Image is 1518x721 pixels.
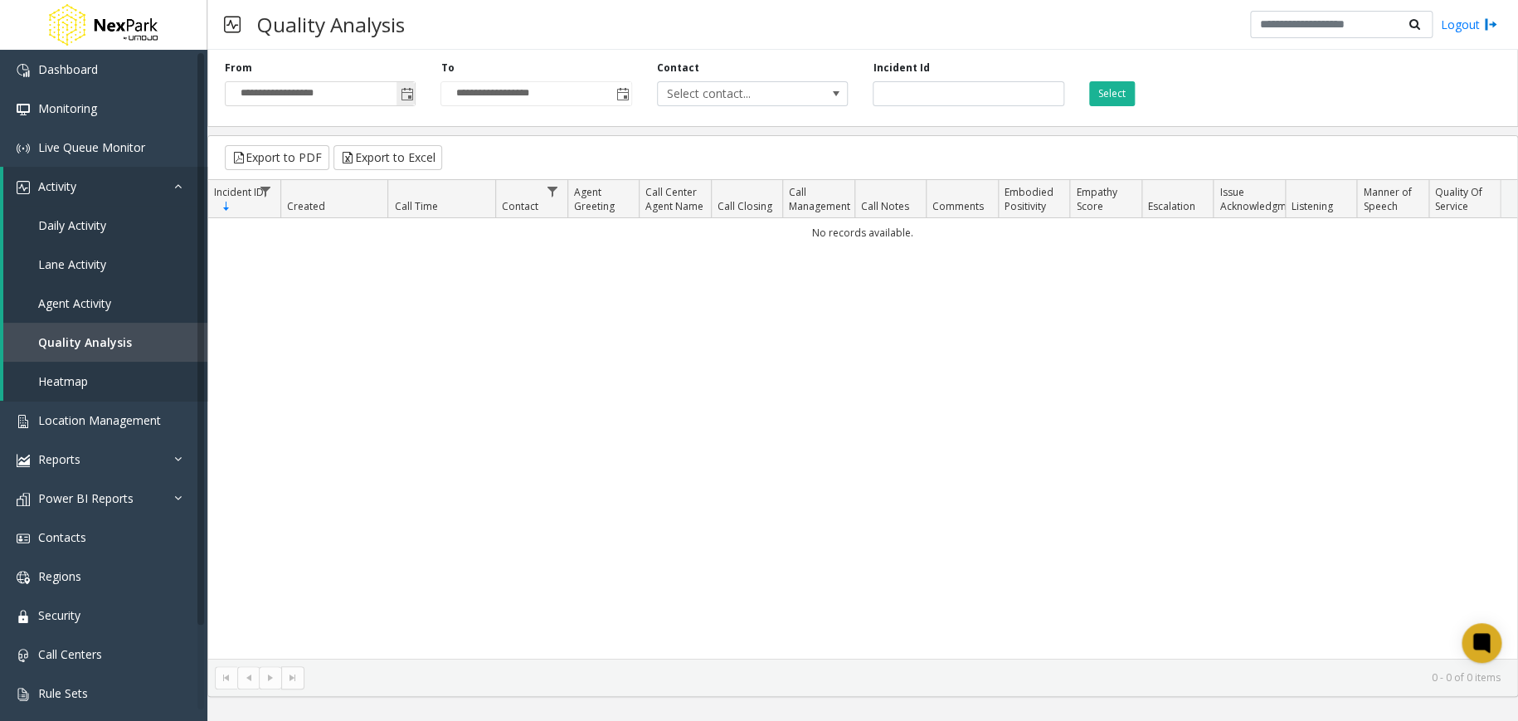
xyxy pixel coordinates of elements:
[3,206,207,245] a: Daily Activity
[394,199,437,213] span: Call Time
[397,82,415,105] span: Toggle popup
[38,334,132,350] span: Quality Analysis
[3,362,207,401] a: Heatmap
[711,180,783,218] th: Call Closing
[38,646,102,662] span: Call Centers
[1069,180,1141,218] th: Empathy Score
[1141,180,1214,218] th: Escalation
[38,139,145,155] span: Live Queue Monitor
[541,180,563,202] a: Contact Filter Menu
[38,685,88,701] span: Rule Sets
[38,256,106,272] span: Lane Activity
[854,180,927,218] th: Call Notes
[249,4,413,45] h3: Quality Analysis
[998,180,1070,218] th: Embodied Positivity
[17,142,30,155] img: 'icon'
[17,493,30,506] img: 'icon'
[17,454,30,467] img: 'icon'
[225,61,252,76] label: From
[220,200,233,213] span: Sortable
[38,217,106,233] span: Daily Activity
[1428,180,1501,218] th: Quality Of Service
[17,610,30,623] img: 'icon'
[17,571,30,584] img: 'icon'
[1285,180,1357,218] th: Listening
[254,180,276,202] a: Incident ID Filter Menu
[38,412,161,428] span: Location Management
[639,180,711,218] th: Call Center Agent Name
[613,82,631,105] span: Toggle popup
[38,529,86,545] span: Contacts
[658,82,810,105] span: Select contact...
[287,199,325,213] span: Created
[38,568,81,584] span: Regions
[214,185,264,199] span: Incident ID
[3,245,207,284] a: Lane Activity
[3,167,207,206] a: Activity
[1484,16,1497,33] img: logout
[17,688,30,701] img: 'icon'
[17,181,30,194] img: 'icon'
[926,180,998,218] th: Comments
[17,532,30,545] img: 'icon'
[38,100,97,116] span: Monitoring
[38,61,98,77] span: Dashboard
[38,178,76,194] span: Activity
[224,4,241,45] img: pageIcon
[1356,180,1428,218] th: Manner of Speech
[1089,81,1135,106] button: Select
[3,284,207,323] a: Agent Activity
[333,145,442,170] button: Export to Excel
[502,199,538,213] span: Contact
[873,61,929,76] label: Incident Id
[208,218,1517,247] td: No records available.
[1441,16,1497,33] a: Logout
[567,180,640,218] th: Agent Greeting
[314,670,1501,684] kendo-pager-info: 0 - 0 of 0 items
[225,145,329,170] button: Export to PDF
[208,180,1517,659] div: Data table
[17,64,30,77] img: 'icon'
[440,61,454,76] label: To
[3,323,207,362] a: Quality Analysis
[38,373,88,389] span: Heatmap
[38,607,80,623] span: Security
[782,180,854,218] th: Call Management
[38,490,134,506] span: Power BI Reports
[17,649,30,662] img: 'icon'
[38,451,80,467] span: Reports
[1213,180,1285,218] th: Issue Acknowledgment
[17,103,30,116] img: 'icon'
[17,415,30,428] img: 'icon'
[657,61,699,76] label: Contact
[38,295,111,311] span: Agent Activity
